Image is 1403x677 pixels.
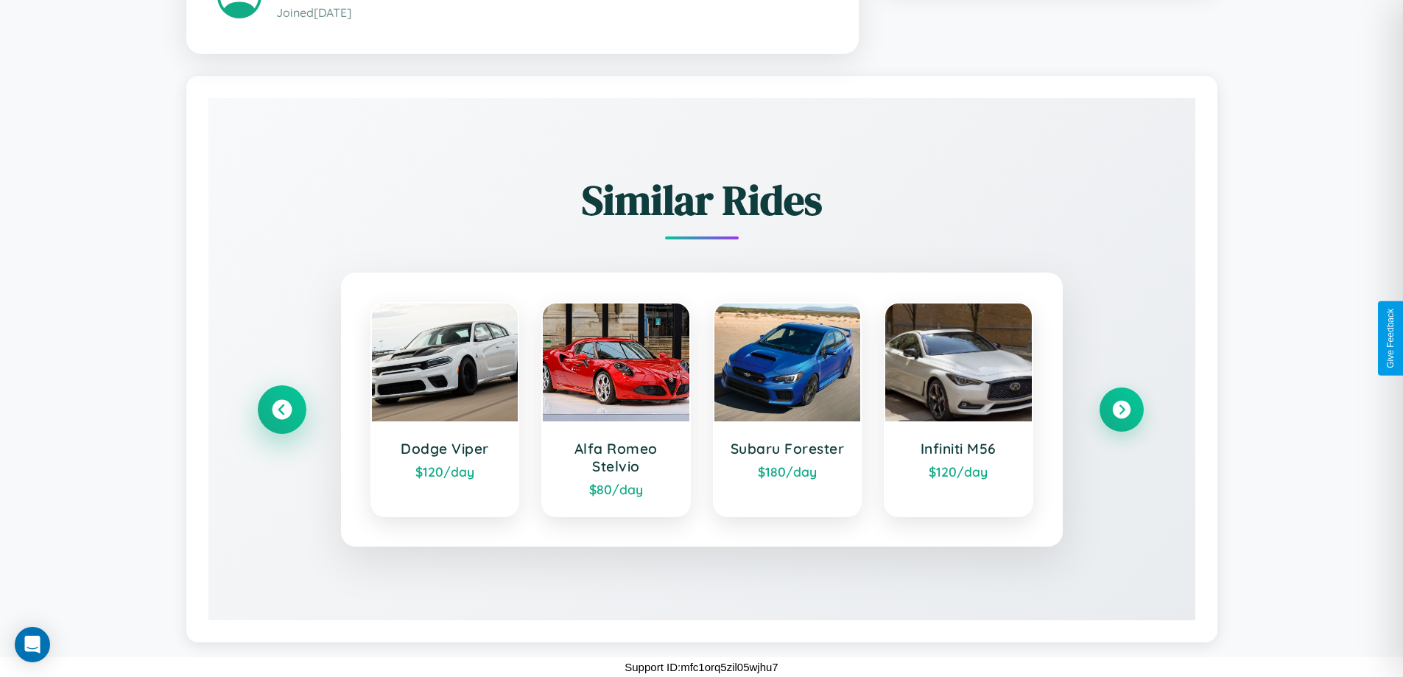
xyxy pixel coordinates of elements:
div: $ 180 /day [729,463,846,480]
div: $ 120 /day [387,463,504,480]
a: Infiniti M56$120/day [884,302,1033,517]
h3: Infiniti M56 [900,440,1017,457]
h3: Alfa Romeo Stelvio [558,440,675,475]
a: Subaru Forester$180/day [713,302,862,517]
h2: Similar Rides [260,172,1144,228]
div: $ 80 /day [558,481,675,497]
a: Dodge Viper$120/day [370,302,520,517]
h3: Subaru Forester [729,440,846,457]
div: Give Feedback [1385,309,1396,368]
div: $ 120 /day [900,463,1017,480]
div: Open Intercom Messenger [15,627,50,662]
a: Alfa Romeo Stelvio$80/day [541,302,691,517]
h3: Dodge Viper [387,440,504,457]
p: Support ID: mfc1orq5zil05wjhu7 [625,657,778,677]
p: Joined [DATE] [276,2,828,24]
